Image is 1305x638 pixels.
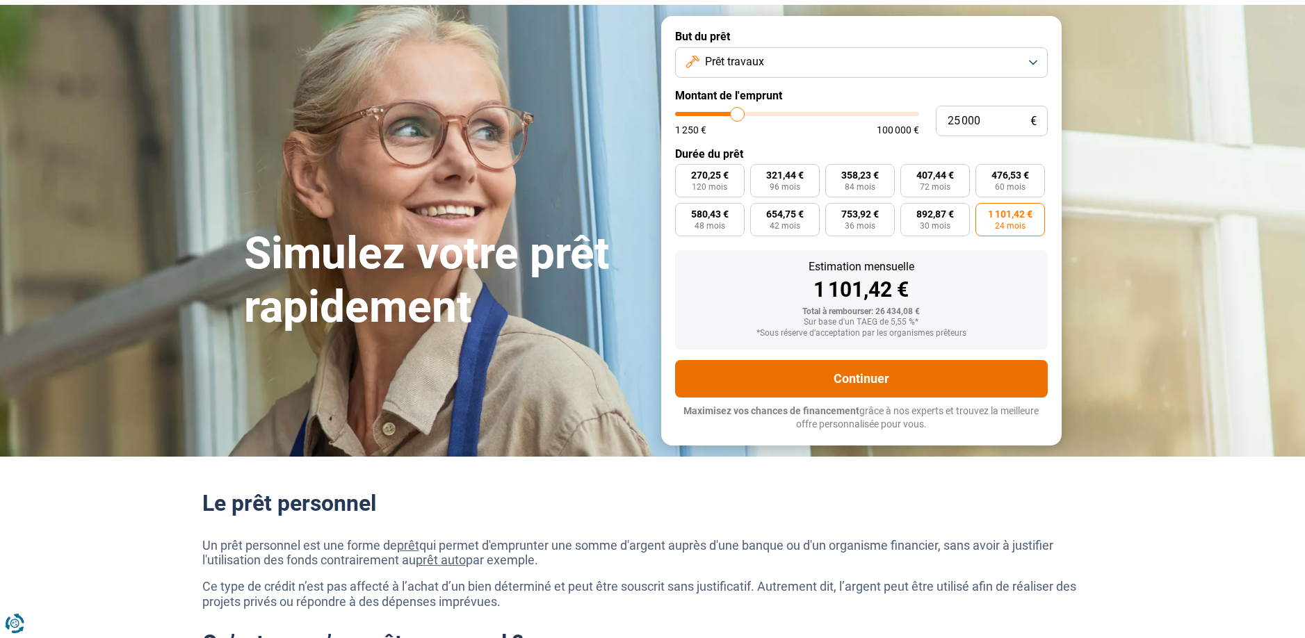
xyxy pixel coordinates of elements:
[766,170,804,180] span: 321,44 €
[686,279,1037,300] div: 1 101,42 €
[845,183,875,191] span: 84 mois
[695,222,725,230] span: 48 mois
[877,125,919,135] span: 100 000 €
[202,579,1103,609] p: Ce type de crédit n’est pas affecté à l’achat d’un bien déterminé et peut être souscrit sans just...
[841,170,879,180] span: 358,23 €
[841,209,879,219] span: 753,92 €
[916,209,954,219] span: 892,87 €
[675,404,1048,432] p: grâce à nos experts et trouvez la meilleure offre personnalisée pour vous.
[692,183,727,191] span: 120 mois
[675,47,1048,78] button: Prêt travaux
[991,170,1029,180] span: 476,53 €
[691,170,729,180] span: 270,25 €
[683,405,859,416] span: Maximisez vos chances de financement
[416,553,466,567] a: prêt auto
[244,227,645,334] h1: Simulez votre prêt rapidement
[920,183,950,191] span: 72 mois
[845,222,875,230] span: 36 mois
[705,54,764,69] span: Prêt travaux
[995,222,1026,230] span: 24 mois
[675,125,706,135] span: 1 250 €
[1030,115,1037,127] span: €
[675,89,1048,102] label: Montant de l'emprunt
[686,307,1037,317] div: Total à rembourser: 26 434,08 €
[920,222,950,230] span: 30 mois
[202,490,1103,516] h2: Le prêt personnel
[770,222,800,230] span: 42 mois
[202,538,1103,568] p: Un prêt personnel est une forme de qui permet d'emprunter une somme d'argent auprès d'une banque ...
[995,183,1026,191] span: 60 mois
[675,360,1048,398] button: Continuer
[686,329,1037,338] div: *Sous réserve d'acceptation par les organismes prêteurs
[675,30,1048,43] label: But du prêt
[988,209,1032,219] span: 1 101,42 €
[691,209,729,219] span: 580,43 €
[770,183,800,191] span: 96 mois
[916,170,954,180] span: 407,44 €
[766,209,804,219] span: 654,75 €
[675,147,1048,161] label: Durée du prêt
[686,318,1037,327] div: Sur base d'un TAEG de 5,55 %*
[686,261,1037,272] div: Estimation mensuelle
[397,538,419,553] a: prêt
